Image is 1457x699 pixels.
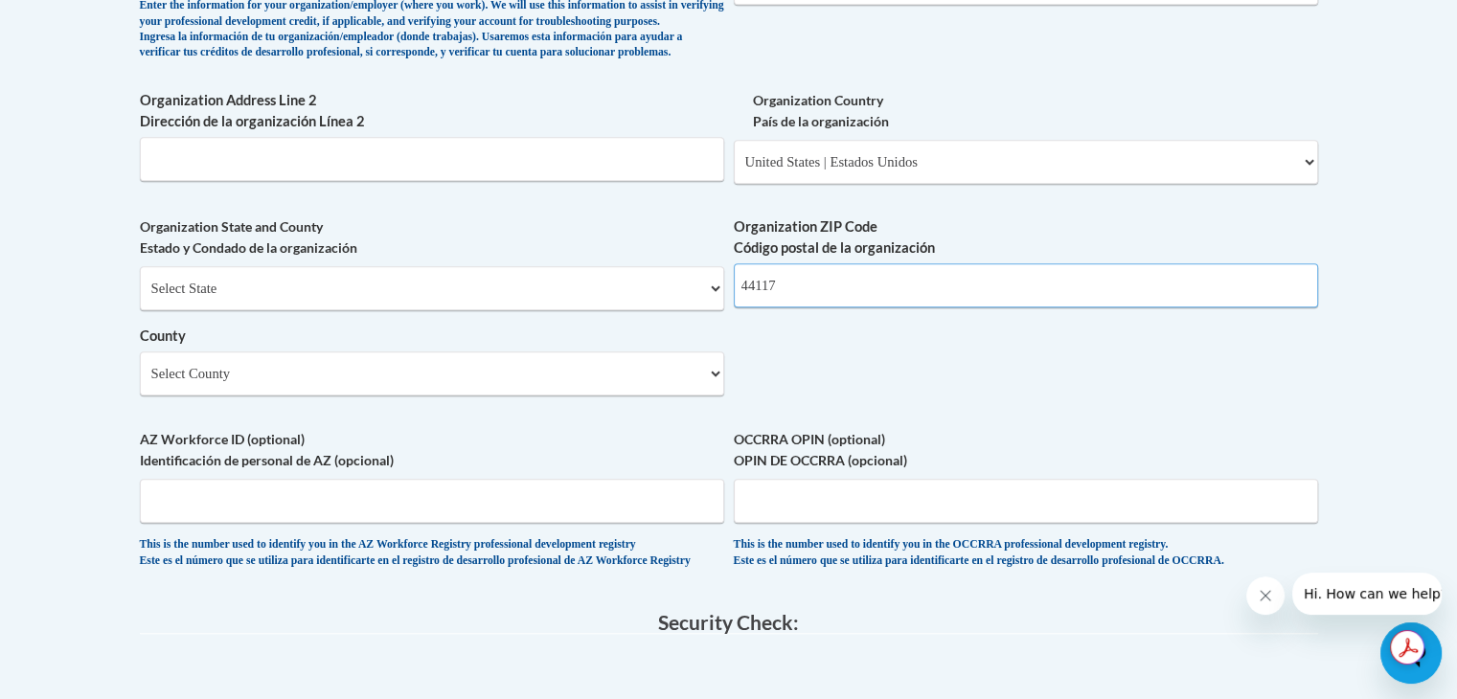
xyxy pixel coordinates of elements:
label: County [140,326,724,347]
iframe: Button to launch messaging window [1380,622,1442,684]
label: Organization Country País de la organización [734,90,1318,132]
span: Hi. How can we help? [11,13,155,29]
label: OCCRRA OPIN (optional) OPIN DE OCCRRA (opcional) [734,429,1318,471]
label: Organization Address Line 2 Dirección de la organización Línea 2 [140,90,724,132]
label: Organization State and County Estado y Condado de la organización [140,216,724,259]
input: Metadata input [140,137,724,181]
iframe: Message from company [1292,573,1442,615]
input: Metadata input [734,263,1318,307]
div: This is the number used to identify you in the AZ Workforce Registry professional development reg... [140,537,724,569]
iframe: Close message [1246,576,1285,615]
label: Organization ZIP Code Código postal de la organización [734,216,1318,259]
span: Security Check: [658,610,799,634]
div: This is the number used to identify you in the OCCRRA professional development registry. Este es ... [734,537,1318,569]
label: AZ Workforce ID (optional) Identificación de personal de AZ (opcional) [140,429,724,471]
